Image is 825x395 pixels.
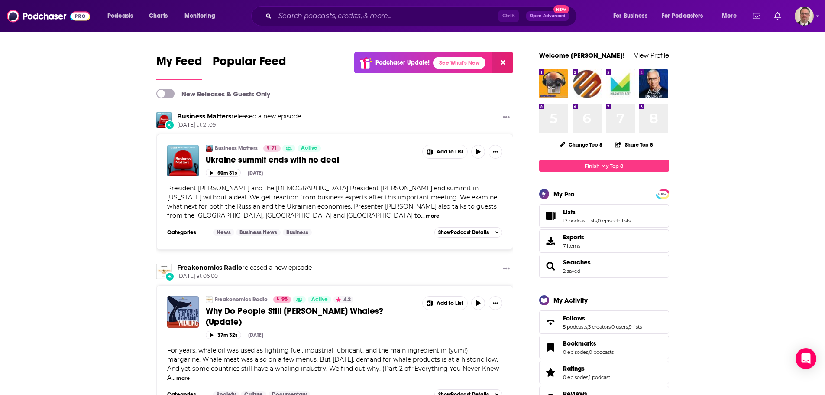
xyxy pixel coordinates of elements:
div: [DATE] [248,170,263,176]
span: ... [171,374,175,382]
span: Add to List [437,300,463,307]
h3: released a new episode [177,264,312,272]
a: Charts [143,9,173,23]
button: Show More Button [499,112,513,123]
span: For years, whale oil was used as lighting fuel, industrial lubricant, and the main ingredient in ... [167,346,499,382]
button: Show profile menu [795,7,814,26]
a: See What's New [433,57,485,69]
span: Searches [539,255,669,278]
a: Ratings [563,365,610,372]
button: 50m 31s [206,169,241,177]
span: More [722,10,737,22]
button: Show More Button [489,296,502,310]
a: 0 podcasts [589,349,614,355]
span: Active [311,295,328,304]
span: Searches [563,258,591,266]
a: Business [283,229,312,236]
a: Ukraine summit ends with no deal [206,154,416,165]
span: Follows [539,310,669,334]
div: New Episode [165,272,175,281]
span: Follows [563,314,585,322]
span: , [628,324,629,330]
span: , [611,324,611,330]
div: Open Intercom Messenger [796,348,816,369]
button: 4.2 [333,296,353,303]
span: Popular Feed [213,54,286,74]
span: 95 [281,295,288,304]
a: Business News [236,229,281,236]
a: 0 episode lists [598,218,631,224]
button: more [176,375,190,382]
span: PRO [657,191,668,197]
div: New Episode [165,120,175,130]
a: 0 users [611,324,628,330]
a: 17 podcast lists [563,218,597,224]
a: Exports [539,229,669,253]
span: Bookmarks [539,336,669,359]
p: Podchaser Update! [375,59,430,66]
span: Podcasts [107,10,133,22]
img: Business Matters [206,145,213,152]
span: Bookmarks [563,340,596,347]
span: 71 [272,144,277,153]
a: Follows [542,316,560,328]
img: Freakonomics Radio [156,264,172,279]
div: [DATE] [248,332,263,338]
a: 0 episodes [563,349,588,355]
a: 2 saved [563,268,580,274]
span: Logged in as PercPodcast [795,7,814,26]
a: Follows [563,314,642,322]
img: Why Do People Still Hunt Whales? (Update) [167,296,199,328]
img: Reel Pod News Cast™ with Levon Putney [539,69,568,98]
button: Show More Button [423,297,468,310]
span: Ctrl K [498,10,519,22]
span: , [588,374,589,380]
span: , [587,324,588,330]
span: For Business [613,10,647,22]
img: Freakonomics Radio [206,296,213,303]
h3: released a new episode [177,112,301,121]
a: Ask Dr. Drew [639,69,668,98]
a: Active [298,145,321,152]
span: Show Podcast Details [438,229,489,235]
a: 1 podcast [589,374,610,380]
span: [DATE] at 06:00 [177,273,312,280]
button: Show More Button [499,264,513,274]
a: View Profile [634,51,669,59]
a: Freakonomics Radio [177,264,242,271]
a: Ratings [542,366,560,379]
img: Podchaser - Follow, Share and Rate Podcasts [7,8,90,24]
span: Exports [563,233,584,241]
img: User Profile [795,7,814,26]
button: open menu [656,9,716,23]
button: open menu [607,9,658,23]
a: 5 podcasts [563,324,587,330]
span: New [553,5,569,13]
a: Searches [542,260,560,272]
a: My Feed [156,54,202,80]
div: My Pro [553,190,575,198]
span: Monitoring [184,10,215,22]
a: Why Do People Still [PERSON_NAME] Whales? (Update) [206,306,416,327]
a: Bookmarks [563,340,614,347]
a: PRO [657,190,668,197]
button: open menu [716,9,747,23]
button: ShowPodcast Details [434,227,503,238]
span: Add to List [437,149,463,155]
img: Ukraine summit ends with no deal [167,145,199,176]
span: Lists [563,208,576,216]
span: Active [301,144,317,153]
span: Open Advanced [530,14,566,18]
span: My Feed [156,54,202,74]
a: Show notifications dropdown [771,9,784,23]
img: Business Matters [156,112,172,128]
a: Welcome [PERSON_NAME]! [539,51,625,59]
a: Active [308,296,331,303]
